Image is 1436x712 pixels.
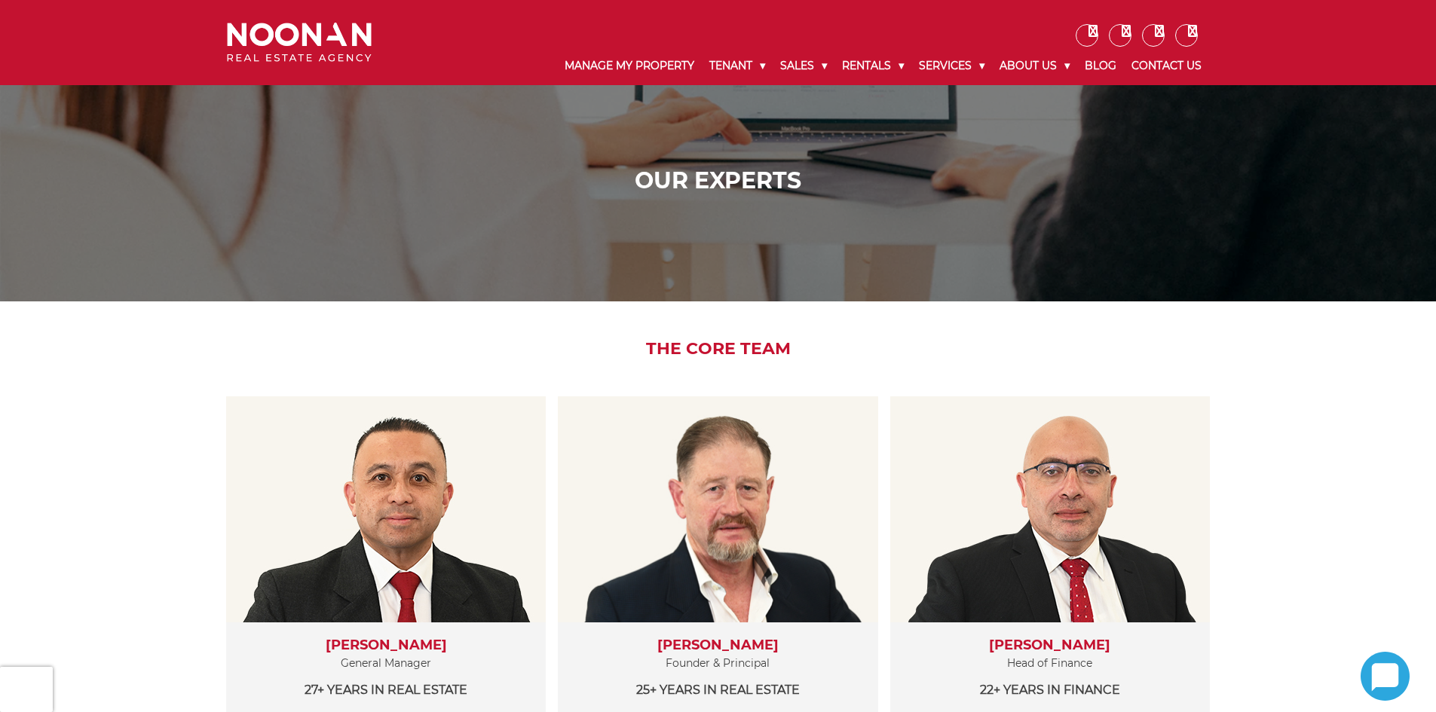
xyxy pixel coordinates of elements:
[573,680,862,699] p: 25+ years in Real Estate
[834,47,911,85] a: Rentals
[1077,47,1124,85] a: Blog
[241,637,531,654] h3: [PERSON_NAME]
[227,23,372,63] img: Noonan Real Estate Agency
[241,680,531,699] p: 27+ years in Real Estate
[905,654,1195,673] p: Head of Finance
[773,47,834,85] a: Sales
[231,167,1205,194] h1: Our Experts
[911,47,992,85] a: Services
[992,47,1077,85] a: About Us
[905,680,1195,699] p: 22+ years in Finance
[573,654,862,673] p: Founder & Principal
[573,637,862,654] h3: [PERSON_NAME]
[702,47,773,85] a: Tenant
[241,654,531,673] p: General Manager
[557,47,702,85] a: Manage My Property
[216,339,1220,359] h2: The Core Team
[1124,47,1209,85] a: Contact Us
[905,637,1195,654] h3: [PERSON_NAME]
